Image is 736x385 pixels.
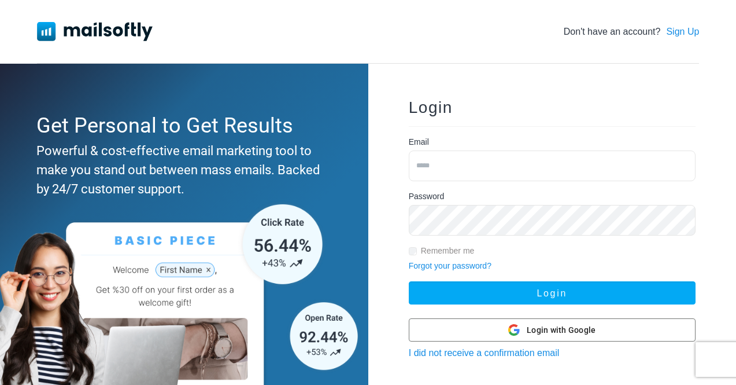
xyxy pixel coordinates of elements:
div: Get Personal to Get Results [36,110,326,141]
button: Login with Google [409,318,696,342]
label: Remember me [421,245,475,257]
label: Password [409,190,444,203]
span: Login [409,98,453,116]
a: Sign Up [666,25,699,39]
span: Login with Google [527,324,596,336]
div: Powerful & cost-effective email marketing tool to make you stand out between mass emails. Backed ... [36,141,326,199]
button: Login [409,281,696,305]
img: Mailsoftly [37,22,153,41]
a: I did not receive a confirmation email [409,348,560,358]
a: Forgot your password? [409,261,491,270]
div: Don't have an account? [564,25,700,39]
label: Email [409,136,429,148]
